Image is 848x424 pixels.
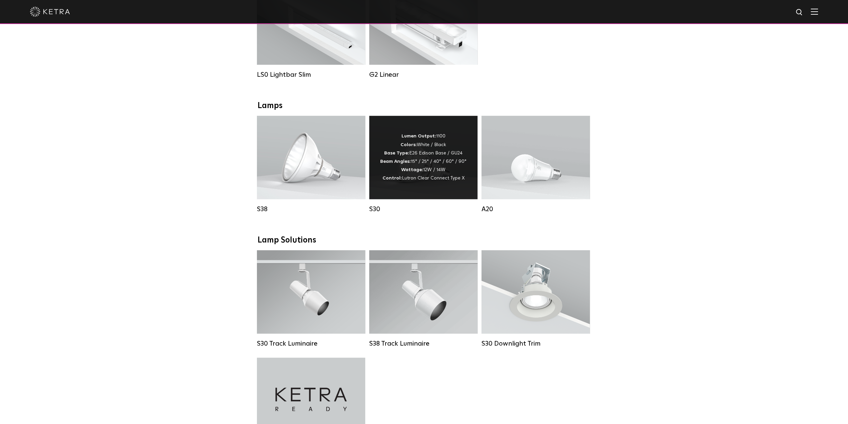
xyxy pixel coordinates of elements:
[257,116,365,213] a: S38 Lumen Output:1100Colors:White / BlackBase Type:E26 Edison Base / GU24Beam Angles:10° / 25° / ...
[795,8,804,17] img: search icon
[369,250,477,348] a: S38 Track Luminaire Lumen Output:1100Colors:White / BlackBeam Angles:10° / 25° / 40° / 60°Wattage...
[380,159,411,164] strong: Beam Angles:
[383,176,402,180] strong: Control:
[369,116,477,213] a: S30 Lumen Output:1100Colors:White / BlackBase Type:E26 Edison Base / GU24Beam Angles:15° / 25° / ...
[811,8,818,15] img: Hamburger%20Nav.svg
[258,101,591,111] div: Lamps
[257,250,365,348] a: S30 Track Luminaire Lumen Output:1100Colors:White / BlackBeam Angles:15° / 25° / 40° / 60° / 90°W...
[369,205,477,213] div: S30
[257,205,365,213] div: S38
[369,71,477,79] div: G2 Linear
[380,132,466,182] div: 1100 White / Black E26 Edison Base / GU24 15° / 25° / 40° / 60° / 90° 12W / 14W
[257,71,365,79] div: LS0 Lightbar Slim
[257,340,365,348] div: S30 Track Luminaire
[402,176,464,180] span: Lutron Clear Connect Type X
[481,250,590,348] a: S30 Downlight Trim S30 Downlight Trim
[369,340,477,348] div: S38 Track Luminaire
[30,7,70,17] img: ketra-logo-2019-white
[402,134,436,138] strong: Lumen Output:
[481,205,590,213] div: A20
[401,167,423,172] strong: Wattage:
[481,340,590,348] div: S30 Downlight Trim
[481,116,590,213] a: A20 Lumen Output:600 / 800Colors:White / BlackBase Type:E26 Edison Base / GU24Beam Angles:Omni-Di...
[258,236,591,245] div: Lamp Solutions
[401,142,417,147] strong: Colors:
[384,151,409,155] strong: Base Type:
